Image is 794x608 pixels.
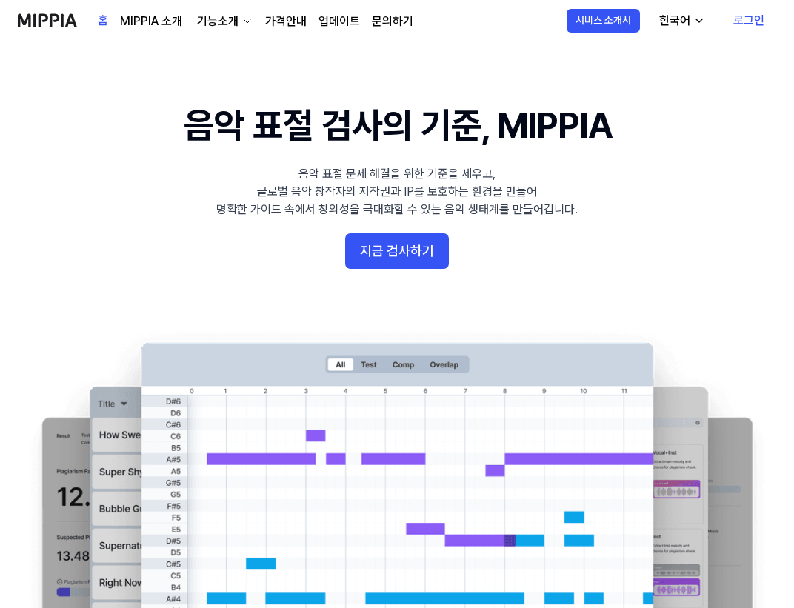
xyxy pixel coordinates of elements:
[345,233,449,269] button: 지금 검사하기
[216,165,578,218] div: 음악 표절 문제 해결을 위한 기준을 세우고, 글로벌 음악 창작자의 저작권과 IP를 보호하는 환경을 만들어 명확한 가이드 속에서 창의성을 극대화할 수 있는 음악 생태계를 만들어...
[647,6,714,36] button: 한국어
[120,13,182,30] a: MIPPIA 소개
[194,13,241,30] div: 기능소개
[318,13,360,30] a: 업데이트
[567,9,640,33] button: 서비스 소개서
[656,12,693,30] div: 한국어
[98,1,108,41] a: 홈
[194,13,253,30] button: 기능소개
[265,13,307,30] a: 가격안내
[372,13,413,30] a: 문의하기
[184,101,611,150] h1: 음악 표절 검사의 기준, MIPPIA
